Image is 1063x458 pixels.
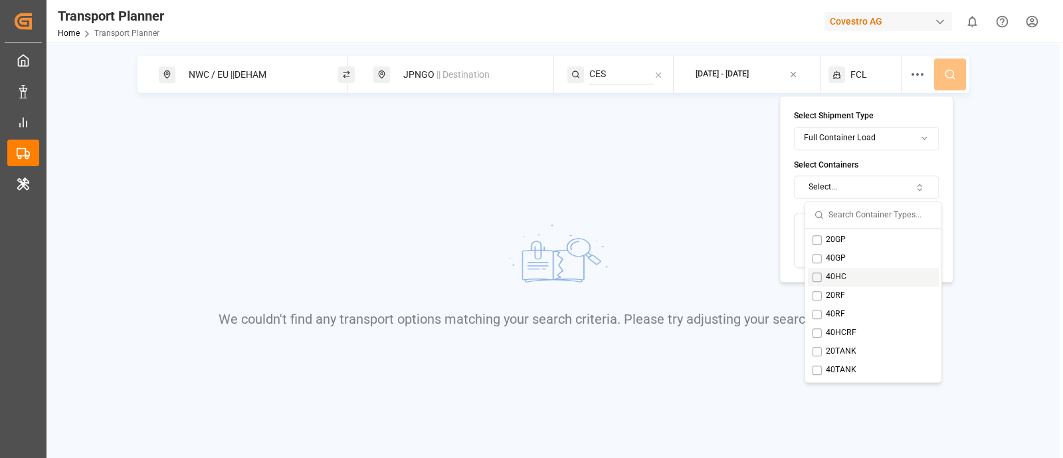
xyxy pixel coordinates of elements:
[812,272,860,284] div: 40HC
[589,64,654,84] input: Search Service String
[58,29,80,38] a: Home
[794,160,939,171] h4: Select Containers
[812,309,859,321] div: 40RF
[850,68,867,82] span: FCL
[696,68,749,80] div: [DATE] - [DATE]
[828,202,932,228] input: Search Container Types...
[219,309,888,329] p: We couldn't find any transport options matching your search criteria. Please try adjusting your s...
[454,209,653,309] img: No results
[812,290,859,302] div: 20RF
[812,346,870,358] div: 20TANK
[957,7,987,37] button: show 0 new notifications
[812,365,870,377] div: 40TANK
[987,7,1017,37] button: Help Center
[824,9,957,34] button: Covestro AG
[812,235,860,247] div: 20GP
[231,69,266,80] span: || DEHAM
[181,62,324,87] div: NWC / EU
[824,12,952,31] div: Covestro AG
[812,253,860,265] div: 40GP
[805,229,941,382] div: Suggestions
[436,69,490,80] span: || Destination
[682,62,812,88] button: [DATE] - [DATE]
[395,62,539,87] div: JPNGO
[58,6,164,26] div: Transport Planner
[794,110,939,122] h4: Select Shipment Type
[812,328,870,340] div: 40HCRF
[794,175,939,199] button: Select...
